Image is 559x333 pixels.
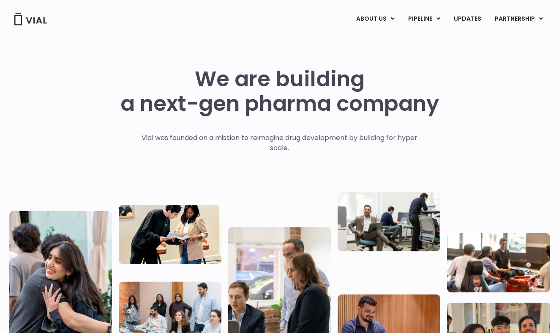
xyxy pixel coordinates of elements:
h1: We are building a next-gen pharma company [120,67,439,116]
p: Vial was founded on a mission to reimagine drug development by building for hyper scale. [133,133,426,153]
img: Two people looking at a paper talking. [119,205,221,264]
img: Group of people playing whirlyball [447,233,550,292]
a: UPDATES [447,12,488,26]
a: PARTNERSHIPMenu Toggle [488,12,550,26]
a: ABOUT USMenu Toggle [349,12,401,26]
img: Vial Logo [14,13,47,25]
img: Three people working in an office [338,192,440,251]
a: PIPELINEMenu Toggle [401,12,447,26]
